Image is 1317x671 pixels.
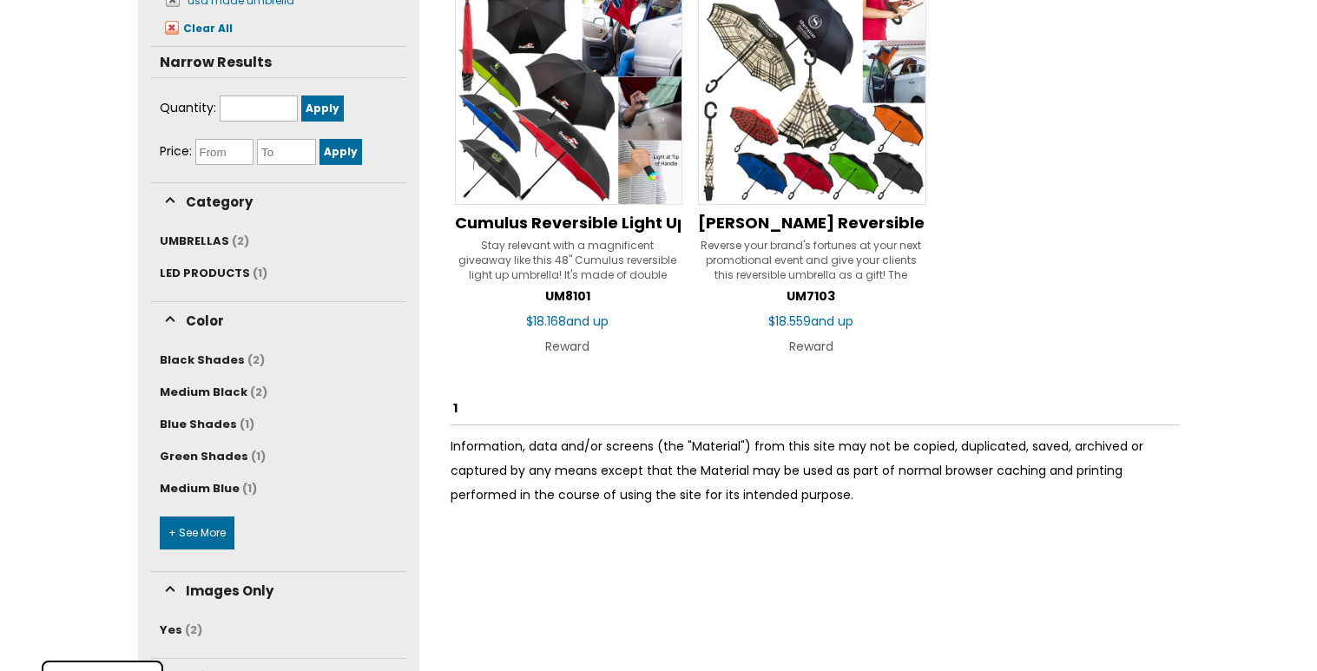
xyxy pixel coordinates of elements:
[160,384,267,400] a: Medium Black (2)
[182,191,256,213] span: Category
[768,312,853,330] span: $18.559
[526,312,609,330] span: $18.168
[160,352,245,368] span: Black Shades
[160,480,257,497] a: Medium Blue (1)
[160,192,256,211] a: Category
[247,352,265,368] span: (2)
[257,139,316,165] input: To
[183,21,233,36] span: Clear All
[182,580,277,602] span: Images Only
[160,448,266,464] a: Green Shades (1)
[160,622,202,638] a: Yes (2)
[787,287,835,305] span: UM7103
[182,310,227,332] span: Color
[253,265,267,281] span: (1)
[451,424,1180,507] div: Information, data and/or screens (the "Material") from this site may not be copied, duplicated, s...
[160,416,237,432] span: Blue Shades
[545,287,590,305] span: UM8101
[160,352,265,368] a: Black Shades (2)
[160,233,249,249] a: UMBRELLAS (2)
[195,139,254,165] input: From
[698,212,1078,234] span: Stratton Reversible Inverted Umbrella
[811,312,853,330] span: and up
[160,581,277,600] a: Images Only
[160,480,240,497] span: Medium Blue
[232,233,249,249] span: (2)
[301,95,344,122] input: Apply
[455,238,682,281] div: Stay relevant with a magnificent giveaway like this 48" Cumulus reversible light up umbrella! It'...
[160,142,192,160] span: Price
[160,384,247,400] span: Medium Black
[160,99,216,116] span: Quantity
[160,622,182,638] span: Yes
[698,334,925,359] div: Reward
[455,334,682,359] div: Reward
[453,399,458,417] span: 1
[160,311,227,330] a: Color
[698,238,925,281] div: Reverse your brand's fortunes at your next promotional event and give your clients this reversibl...
[160,265,267,281] a: LED PRODUCTS (1)
[566,312,609,330] span: and up
[160,233,229,249] span: UMBRELLAS
[160,516,234,549] a: + See More
[455,214,682,233] a: Cumulus Reversible Light Up Umbrella
[319,139,362,165] input: Apply
[151,47,406,77] h5: Narrow Results
[698,214,925,233] a: [PERSON_NAME] Reversible Inverted Umbrella
[251,448,266,464] span: (1)
[250,384,267,400] span: (2)
[185,622,202,638] span: (2)
[160,18,233,37] a: Clear All
[455,212,768,234] span: Cumulus Reversible Light Up Umbrella
[240,416,254,432] span: (1)
[242,480,257,497] span: (1)
[160,265,250,281] span: LED PRODUCTS
[160,448,248,464] span: Green Shades
[160,416,254,432] a: Blue Shades (1)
